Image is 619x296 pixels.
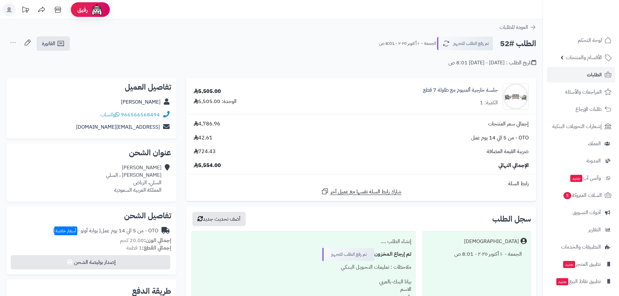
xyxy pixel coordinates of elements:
[547,239,615,255] a: التطبيقات والخدمات
[192,212,246,226] button: أضف تحديث جديد
[480,99,498,107] div: الكمية: 1
[547,205,615,220] a: أدوات التسويق
[547,256,615,272] a: تطبيق المتجرجديد
[437,37,493,50] button: تم رفع الطلب للتجهيز
[194,88,221,95] div: 5,505.00
[575,18,613,31] img: logo-2.png
[374,250,411,258] b: تم إرجاع المخزون
[321,187,401,196] a: شارك رابط السلة نفسها مع عميل آخر
[76,123,160,131] a: [EMAIL_ADDRESS][DOMAIN_NAME]
[90,3,103,16] img: ai-face.png
[42,40,55,47] span: الفاتورة
[573,208,601,217] span: أدوات التسويق
[575,105,602,114] span: طلبات الإرجاع
[77,6,88,14] span: رفيق
[488,120,529,128] span: إجمالي سعر المنتجات
[547,153,615,169] a: المدونة
[144,237,171,244] strong: إجمالي الوزن:
[547,136,615,151] a: العملاء
[547,274,615,289] a: تطبيق نقاط البيعجديد
[566,53,602,62] span: الأقسام والمنتجات
[427,248,527,261] div: الجمعة - ١٠ أكتوبر ٢٠٢٥ - 8:01 ص
[194,98,237,105] div: الوحدة: 5,505.00
[563,192,571,199] span: 5
[556,278,568,285] span: جديد
[194,134,213,142] span: 42.61
[492,215,531,223] h3: سجل الطلب
[100,111,120,119] a: واتساب
[330,188,401,196] span: شارك رابط السلة نفسها مع عميل آخر
[12,83,171,91] h2: تفاصيل العميل
[547,187,615,203] a: السلات المتروكة5
[565,87,602,97] span: المراجعات والأسئلة
[563,191,602,200] span: السلات المتروكة
[194,120,220,128] span: 4,786.96
[498,162,529,169] span: الإجمالي النهائي
[561,242,601,251] span: التطبيقات والخدمات
[464,238,519,245] div: [DEMOGRAPHIC_DATA]
[37,36,70,51] a: الفاتورة
[196,235,411,248] div: إنشاء الطلب ....
[499,23,536,31] a: العودة للطلبات
[547,101,615,117] a: طلبات الإرجاع
[11,255,170,269] button: إصدار بوليصة الشحن
[587,70,602,79] span: الطلبات
[570,175,582,182] span: جديد
[121,111,160,119] a: 966566568494
[379,40,436,47] small: الجمعة - ١٠ أكتوبر ٢٠٢٥ - 8:01 ص
[322,248,374,261] div: تم رفع الطلب للتجهيز
[552,122,602,131] span: إشعارات التحويلات البنكية
[12,212,171,220] h2: تفاصيل الشحن
[471,134,529,142] span: OTO - من 5 الي 14 يوم عمل
[587,156,601,165] span: المدونة
[194,162,221,169] span: 5,554.00
[500,37,536,50] h2: الطلب #52
[54,226,77,235] span: أسعار خاصة
[547,32,615,48] a: لوحة التحكم
[12,149,171,157] h2: عنوان الشحن
[499,23,528,31] span: العودة للطلبات
[189,180,534,187] div: رابط السلة
[547,170,615,186] a: وآتس آبجديد
[562,260,601,269] span: تطبيق المتجر
[106,164,161,194] div: [PERSON_NAME] [PERSON_NAME] ، السلي السلي، الرياض المملكة العربية السعودية
[53,227,158,235] div: OTO - من 5 الي 14 يوم عمل
[120,237,171,244] small: 20.00 كجم
[423,86,498,94] a: جلسة خارجية ألمنيوم مع طاولة 7 قطع
[570,174,601,183] span: وآتس آب
[448,59,536,67] div: تاريخ الطلب : [DATE] - [DATE] 8:01 ص
[547,67,615,83] a: الطلبات
[588,225,601,234] span: التقارير
[126,244,171,252] small: 1 قطعة
[578,36,602,45] span: لوحة التحكم
[121,98,161,106] a: [PERSON_NAME]
[503,84,528,109] img: 1759952702-1-90x90.jpg
[132,287,171,295] h2: طريقة الدفع
[17,3,33,18] a: تحديثات المنصة
[563,261,575,268] span: جديد
[547,84,615,100] a: المراجعات والأسئلة
[547,222,615,238] a: التقارير
[547,119,615,134] a: إشعارات التحويلات البنكية
[487,148,529,155] span: ضريبة القيمة المضافة
[142,244,171,252] strong: إجمالي القطع:
[588,139,601,148] span: العملاء
[194,148,216,155] span: 724.43
[53,227,101,235] span: ( بوابة أوتو - )
[556,277,601,286] span: تطبيق نقاط البيع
